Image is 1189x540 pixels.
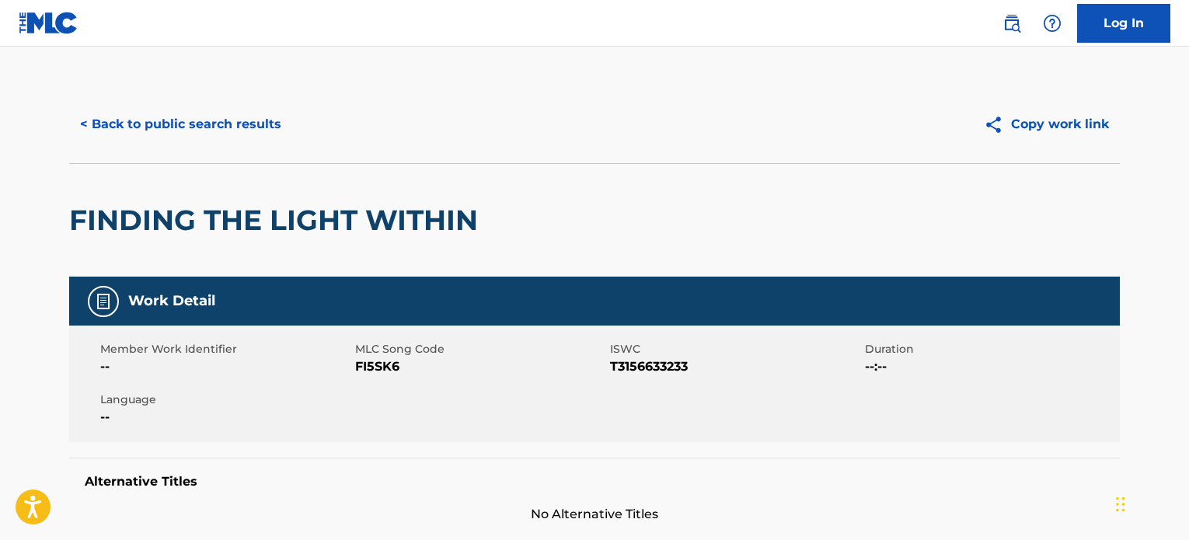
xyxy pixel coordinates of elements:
[69,505,1120,524] span: No Alternative Titles
[865,357,1116,376] span: --:--
[1077,4,1170,43] a: Log In
[100,408,351,427] span: --
[94,292,113,311] img: Work Detail
[355,341,606,357] span: MLC Song Code
[100,357,351,376] span: --
[973,105,1120,144] button: Copy work link
[19,12,78,34] img: MLC Logo
[984,115,1011,134] img: Copy work link
[100,392,351,408] span: Language
[1037,8,1068,39] div: Help
[1111,465,1189,540] iframe: Chat Widget
[85,474,1104,489] h5: Alternative Titles
[996,8,1027,39] a: Public Search
[1043,14,1062,33] img: help
[1116,481,1125,528] div: Drag
[1002,14,1021,33] img: search
[865,341,1116,357] span: Duration
[69,105,292,144] button: < Back to public search results
[355,357,606,376] span: FI5SK6
[610,357,861,376] span: T3156633233
[128,292,215,310] h5: Work Detail
[610,341,861,357] span: ISWC
[100,341,351,357] span: Member Work Identifier
[69,203,486,238] h2: FINDING THE LIGHT WITHIN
